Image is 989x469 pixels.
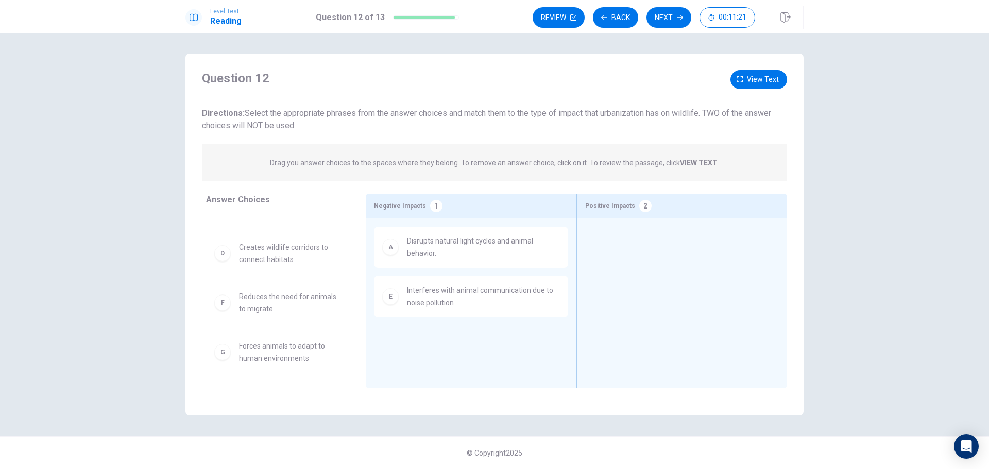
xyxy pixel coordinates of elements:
div: G [214,344,231,360]
h4: Question 12 [202,70,269,86]
span: Forces animals to adapt to human environments [239,340,341,364]
button: Review [533,7,585,28]
button: View text [730,70,787,89]
div: 2 [639,200,652,212]
span: Answer Choices [206,195,270,204]
div: 1 [430,200,442,212]
div: DCreates wildlife corridors to connect habitats. [206,233,349,274]
span: View text [747,73,779,86]
span: Interferes with animal communication due to noise pollution. [407,284,560,309]
span: Negative Impacts [374,200,426,212]
strong: VIEW TEXT [680,159,718,167]
div: Open Intercom Messenger [954,434,979,459]
h1: Question 12 of 13 [316,11,385,24]
button: Back [593,7,638,28]
span: Positive Impacts [585,200,635,212]
span: 00:11:21 [719,13,746,22]
span: Level Test [210,8,242,15]
span: Select the appropriate phrases from the answer choices and match them to the type of impact that ... [202,108,771,130]
button: Next [646,7,691,28]
span: Disrupts natural light cycles and animal behavior. [407,235,560,259]
span: Creates wildlife corridors to connect habitats. [239,241,341,266]
span: Reduces the need for animals to migrate. [239,290,341,315]
span: © Copyright 2025 [467,449,522,457]
div: FReduces the need for animals to migrate. [206,282,349,323]
div: GForces animals to adapt to human environments [206,332,349,373]
div: D [214,245,231,262]
button: 00:11:21 [700,7,755,28]
h1: Reading [210,15,242,27]
strong: Directions: [202,108,245,118]
div: EInterferes with animal communication due to noise pollution. [374,276,568,317]
div: E [382,288,399,305]
div: A [382,239,399,255]
div: F [214,294,231,311]
div: ADisrupts natural light cycles and animal behavior. [374,227,568,268]
p: Drag you answer choices to the spaces where they belong. To remove an answer choice, click on it.... [270,157,719,169]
